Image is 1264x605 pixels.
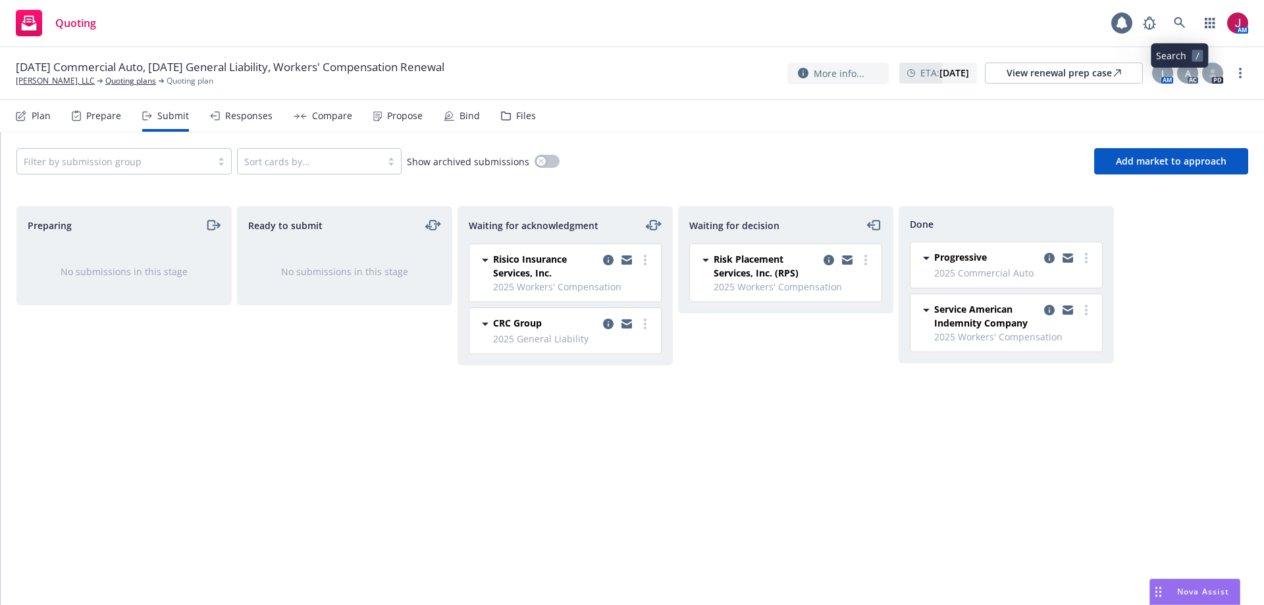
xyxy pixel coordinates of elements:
[637,252,653,268] a: more
[934,330,1094,344] span: 2025 Workers' Compensation
[157,111,189,121] div: Submit
[1078,250,1094,266] a: more
[225,111,273,121] div: Responses
[939,66,969,79] strong: [DATE]
[600,316,616,332] a: copy logging email
[248,219,323,232] span: Ready to submit
[86,111,121,121] div: Prepare
[493,252,598,280] span: Risico Insurance Services, Inc.
[1060,250,1076,266] a: copy logging email
[839,252,855,268] a: copy logging email
[1116,155,1226,167] span: Add market to approach
[16,59,444,75] span: [DATE] Commercial Auto, [DATE] General Liability, Workers' Compensation Renewal
[407,155,529,169] span: Show archived submissions
[619,252,635,268] a: copy logging email
[934,266,1094,280] span: 2025 Commercial Auto
[934,302,1039,330] span: Service American Indemnity Company
[1197,10,1223,36] a: Switch app
[1177,586,1229,597] span: Nova Assist
[1078,302,1094,318] a: more
[11,5,101,41] a: Quoting
[516,111,536,121] div: Files
[714,280,874,294] span: 2025 Workers' Compensation
[1232,65,1248,81] a: more
[1041,302,1057,318] a: copy logging email
[637,316,653,332] a: more
[1167,10,1193,36] a: Search
[985,63,1143,84] a: View renewal prep case
[619,316,635,332] a: copy logging email
[714,252,818,280] span: Risk Placement Services, Inc. (RPS)
[600,252,616,268] a: copy logging email
[55,18,96,28] span: Quoting
[1041,250,1057,266] a: copy logging email
[1161,66,1164,80] span: J
[387,111,423,121] div: Propose
[814,66,864,80] span: More info...
[28,219,72,232] span: Preparing
[167,75,213,87] span: Quoting plan
[1094,148,1248,174] button: Add market to approach
[866,217,882,233] a: moveLeft
[493,316,542,330] span: CRC Group
[821,252,837,268] a: copy logging email
[259,265,431,278] div: No submissions in this stage
[1150,579,1167,604] div: Drag to move
[1227,13,1248,34] img: photo
[1185,66,1191,80] span: A
[493,332,653,346] span: 2025 General Liability
[858,252,874,268] a: more
[1060,302,1076,318] a: copy logging email
[689,219,779,232] span: Waiting for decision
[460,111,480,121] div: Bind
[1136,10,1163,36] a: Report a Bug
[910,217,934,231] span: Done
[934,250,987,264] span: Progressive
[32,111,51,121] div: Plan
[469,219,598,232] span: Waiting for acknowledgment
[16,75,95,87] a: [PERSON_NAME], LLC
[920,66,969,80] span: ETA :
[1149,579,1240,605] button: Nova Assist
[205,217,221,233] a: moveRight
[425,217,441,233] a: moveLeftRight
[105,75,156,87] a: Quoting plans
[38,265,210,278] div: No submissions in this stage
[312,111,352,121] div: Compare
[493,280,653,294] span: 2025 Workers' Compensation
[787,63,889,84] button: More info...
[1007,63,1121,83] div: View renewal prep case
[646,217,662,233] a: moveLeftRight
